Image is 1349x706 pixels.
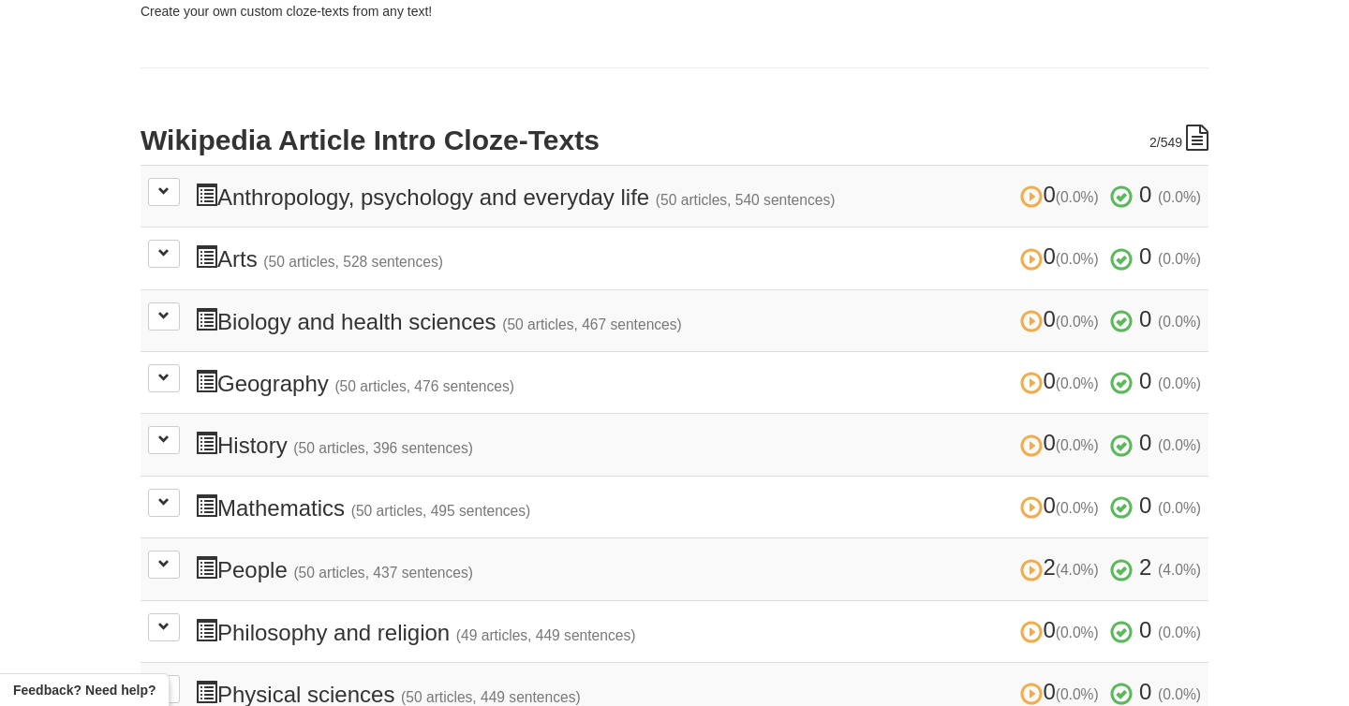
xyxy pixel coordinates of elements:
[1158,562,1201,578] small: (4.0%)
[293,440,473,456] small: (50 articles, 396 sentences)
[1020,243,1104,269] span: 0
[1056,500,1099,516] small: (0.0%)
[502,316,682,332] small: (50 articles, 467 sentences)
[1056,625,1099,640] small: (0.0%)
[1056,189,1099,205] small: (0.0%)
[195,369,1201,396] h3: Geography
[1139,306,1151,331] span: 0
[195,244,1201,272] h3: Arts
[1149,125,1208,152] div: /549
[13,681,156,699] span: Open feedback widget
[263,254,443,270] small: (50 articles, 528 sentences)
[195,307,1201,334] h3: Biology and health sciences
[195,618,1201,645] h3: Philosophy and religion
[1056,314,1099,330] small: (0.0%)
[293,565,473,581] small: (50 articles, 437 sentences)
[1020,493,1104,518] span: 0
[1158,251,1201,267] small: (0.0%)
[334,378,514,394] small: (50 articles, 476 sentences)
[1139,679,1151,704] span: 0
[1139,430,1151,455] span: 0
[1158,375,1201,391] small: (0.0%)
[1149,135,1157,150] span: 2
[656,192,836,208] small: (50 articles, 540 sentences)
[1158,314,1201,330] small: (0.0%)
[1158,437,1201,453] small: (0.0%)
[351,503,531,519] small: (50 articles, 495 sentences)
[1139,493,1151,518] span: 0
[195,493,1201,521] h3: Mathematics
[141,2,1208,21] p: Create your own custom cloze-texts from any text!
[1020,368,1104,393] span: 0
[1020,679,1104,704] span: 0
[1139,182,1151,207] span: 0
[1020,306,1104,331] span: 0
[195,555,1201,582] h3: People
[1139,243,1151,269] span: 0
[1158,686,1201,702] small: (0.0%)
[1020,182,1104,207] span: 0
[1139,554,1151,580] span: 2
[1139,368,1151,393] span: 0
[1020,617,1104,642] span: 0
[1158,500,1201,516] small: (0.0%)
[195,183,1201,210] h3: Anthropology, psychology and everyday life
[1056,251,1099,267] small: (0.0%)
[1056,375,1099,391] small: (0.0%)
[1056,562,1099,578] small: (4.0%)
[1139,617,1151,642] span: 0
[1056,686,1099,702] small: (0.0%)
[1020,554,1104,580] span: 2
[1020,430,1104,455] span: 0
[1056,437,1099,453] small: (0.0%)
[456,627,636,643] small: (49 articles, 449 sentences)
[195,431,1201,458] h3: History
[141,125,1208,155] h2: Wikipedia Article Intro Cloze-Texts
[1158,189,1201,205] small: (0.0%)
[1158,625,1201,640] small: (0.0%)
[401,689,581,705] small: (50 articles, 449 sentences)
